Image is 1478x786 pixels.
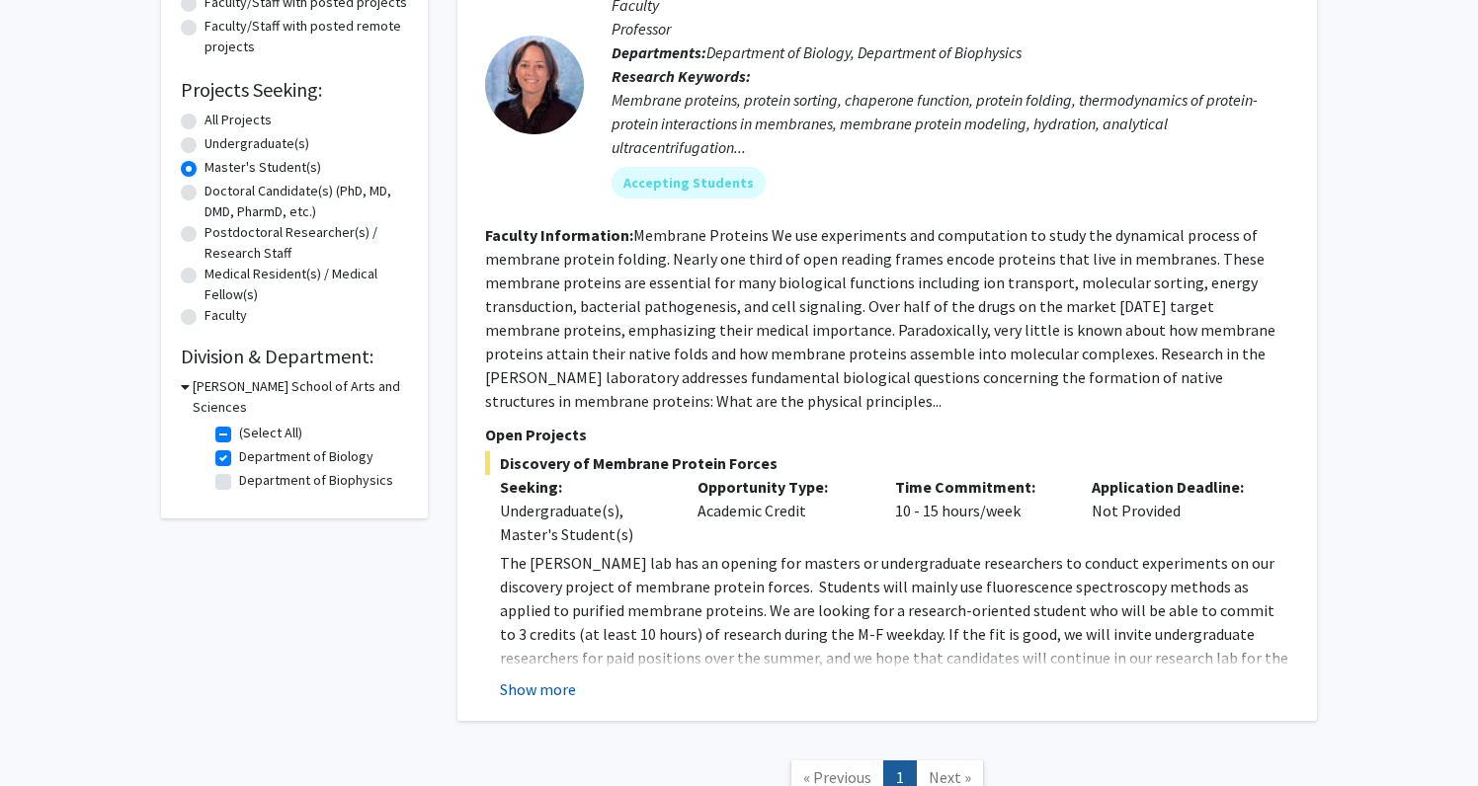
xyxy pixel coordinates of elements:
[880,475,1078,546] div: 10 - 15 hours/week
[15,697,84,771] iframe: Chat
[706,42,1022,62] span: Department of Biology, Department of Biophysics
[205,181,408,222] label: Doctoral Candidate(s) (PhD, MD, DMD, PharmD, etc.)
[698,475,865,499] p: Opportunity Type:
[612,88,1289,159] div: Membrane proteins, protein sorting, chaperone function, protein folding, thermodynamics of protei...
[205,16,408,57] label: Faculty/Staff with posted remote projects
[205,110,272,130] label: All Projects
[239,446,373,467] label: Department of Biology
[181,78,408,102] h2: Projects Seeking:
[205,305,247,326] label: Faculty
[683,475,880,546] div: Academic Credit
[612,42,706,62] b: Departments:
[895,475,1063,499] p: Time Commitment:
[500,475,668,499] p: Seeking:
[1092,475,1260,499] p: Application Deadline:
[612,17,1289,40] p: Professor
[181,345,408,368] h2: Division & Department:
[612,66,751,86] b: Research Keywords:
[612,167,766,198] mat-chip: Accepting Students
[500,499,668,546] div: Undergraduate(s), Master's Student(s)
[205,264,408,305] label: Medical Resident(s) / Medical Fellow(s)
[205,157,321,178] label: Master's Student(s)
[205,133,309,154] label: Undergraduate(s)
[485,225,633,245] b: Faculty Information:
[485,451,1289,475] span: Discovery of Membrane Protein Forces
[205,222,408,264] label: Postdoctoral Researcher(s) / Research Staff
[500,551,1289,717] p: The [PERSON_NAME] lab has an opening for masters or undergraduate researchers to conduct experime...
[239,423,302,443] label: (Select All)
[193,376,408,418] h3: [PERSON_NAME] School of Arts and Sciences
[485,423,1289,446] p: Open Projects
[485,225,1275,411] fg-read-more: Membrane Proteins We use experiments and computation to study the dynamical process of membrane p...
[500,677,576,701] button: Show more
[239,470,393,491] label: Department of Biophysics
[1077,475,1274,546] div: Not Provided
